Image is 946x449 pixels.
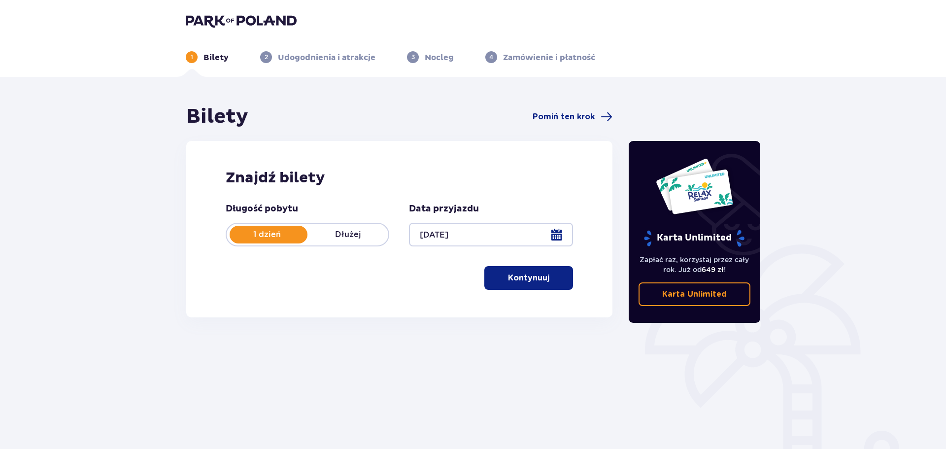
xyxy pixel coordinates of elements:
[484,266,573,290] button: Kontynuuj
[662,289,727,300] p: Karta Unlimited
[307,229,388,240] p: Dłużej
[643,230,745,247] p: Karta Unlimited
[639,255,751,275] p: Zapłać raz, korzystaj przez cały rok. Już od !
[278,52,375,63] p: Udogodnienia i atrakcje
[702,266,724,274] span: 649 zł
[489,53,493,62] p: 4
[508,273,549,283] p: Kontynuuj
[411,53,415,62] p: 3
[533,111,612,123] a: Pomiń ten krok
[186,104,248,129] h1: Bilety
[191,53,193,62] p: 1
[203,52,229,63] p: Bilety
[409,203,479,215] p: Data przyjazdu
[186,14,297,28] img: Park of Poland logo
[533,111,595,122] span: Pomiń ten krok
[265,53,268,62] p: 2
[226,203,298,215] p: Długość pobytu
[639,282,751,306] a: Karta Unlimited
[226,169,573,187] h2: Znajdź bilety
[227,229,307,240] p: 1 dzień
[503,52,595,63] p: Zamówienie i płatność
[425,52,454,63] p: Nocleg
